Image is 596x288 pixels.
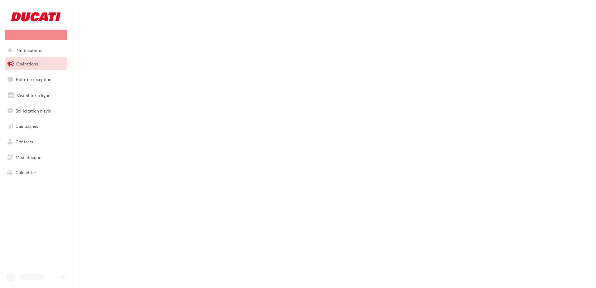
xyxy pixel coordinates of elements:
span: Boîte de réception [16,77,51,82]
span: Calendrier [16,170,36,175]
a: Contacts [4,135,68,148]
span: Campagnes [16,123,38,129]
span: Notifications [17,48,42,53]
a: Médiathèque [4,151,68,164]
a: Calendrier [4,166,68,179]
a: Campagnes [4,120,68,133]
span: Visibilité en ligne [17,93,50,98]
a: Opérations [4,57,68,70]
span: Opérations [16,61,38,66]
a: Boîte de réception [4,73,68,86]
div: Nouvelle campagne [5,30,67,40]
span: Sollicitation d'avis [16,108,51,113]
a: Visibilité en ligne [4,89,68,102]
span: Médiathèque [16,155,41,160]
span: Contacts [16,139,33,144]
a: Sollicitation d'avis [4,104,68,118]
